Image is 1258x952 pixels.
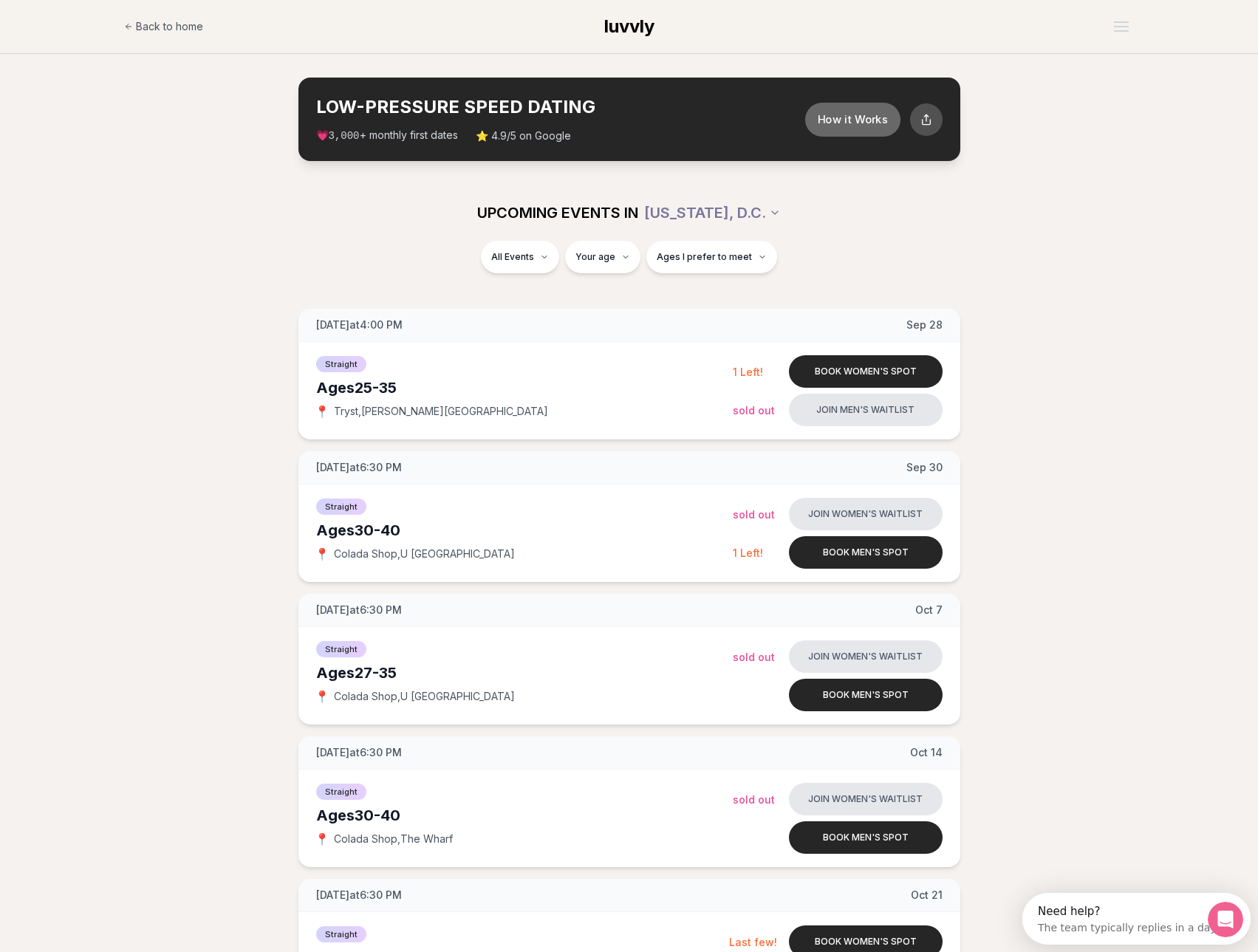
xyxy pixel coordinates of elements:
span: 1 Left! [733,366,763,378]
span: Oct 21 [911,888,943,903]
h2: LOW-PRESSURE SPEED DATING [316,95,807,119]
span: Straight [316,926,366,942]
div: Ages 27-35 [316,662,733,683]
span: Tryst , [PERSON_NAME][GEOGRAPHIC_DATA] [334,404,548,419]
span: [DATE] at 4:00 PM [316,318,403,332]
span: Straight [316,356,366,372]
span: 📍 [316,833,328,845]
span: Your age [575,251,615,263]
span: Sold Out [733,651,775,663]
span: Sold Out [733,404,775,417]
span: 3,000 [329,130,360,142]
button: Book men's spot [789,536,943,569]
span: [DATE] at 6:30 PM [316,603,402,617]
span: luvvly [604,16,654,37]
span: Straight [316,784,366,800]
span: Straight [316,499,366,515]
iframe: Intercom live chat discovery launcher [1022,893,1251,945]
button: Join women's waitlist [789,783,943,815]
button: Open menu [1108,16,1135,38]
button: Book women's spot [789,355,943,388]
span: 1 Left! [733,547,763,559]
span: 📍 [316,548,328,560]
span: Straight [316,641,366,657]
button: All Events [481,241,559,273]
a: luvvly [604,15,654,38]
span: Sold Out [733,793,775,806]
span: [DATE] at 6:30 PM [316,460,402,475]
div: Ages 25-35 [316,377,733,398]
button: Join men's waitlist [789,394,943,426]
span: Back to home [136,19,203,34]
iframe: Intercom live chat [1208,902,1243,937]
button: Join women's waitlist [789,498,943,530]
div: Need help? [16,13,196,24]
span: UPCOMING EVENTS IN [477,202,638,223]
span: All Events [491,251,534,263]
span: Colada Shop , The Wharf [334,832,453,846]
span: 💗 + monthly first dates [316,128,458,143]
button: Join women's waitlist [789,640,943,673]
span: Ages I prefer to meet [657,251,752,263]
span: Sold Out [733,508,775,521]
div: Open Intercom Messenger [6,6,239,47]
a: Back to home [124,12,203,41]
div: Ages 30-40 [316,805,733,826]
span: Sep 28 [906,318,943,332]
button: Book men's spot [789,679,943,711]
button: [US_STATE], D.C. [644,196,781,229]
button: Your age [565,241,640,273]
span: Oct 14 [910,745,943,760]
span: 📍 [316,691,328,702]
div: Ages 30-40 [316,520,733,541]
span: ⭐ 4.9/5 on Google [476,129,571,143]
div: The team typically replies in a day. [16,24,196,40]
span: [DATE] at 6:30 PM [316,888,402,903]
span: Last few! [729,936,777,948]
span: 📍 [316,405,328,417]
span: Sep 30 [906,460,943,475]
button: How it Works [804,102,900,136]
button: Ages I prefer to meet [646,241,777,273]
span: Oct 7 [915,603,943,617]
span: Colada Shop , U [GEOGRAPHIC_DATA] [334,689,515,704]
span: [DATE] at 6:30 PM [316,745,402,760]
button: Book men's spot [789,821,943,854]
span: Colada Shop , U [GEOGRAPHIC_DATA] [334,547,515,561]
